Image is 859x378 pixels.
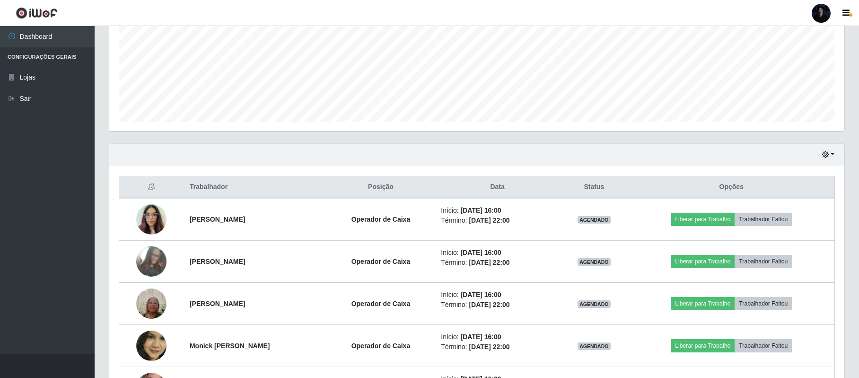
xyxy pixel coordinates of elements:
li: Término: [441,258,554,268]
li: Término: [441,300,554,310]
time: [DATE] 22:00 [469,301,509,308]
strong: Operador de Caixa [351,216,411,223]
img: CoreUI Logo [16,7,58,19]
button: Trabalhador Faltou [735,255,792,268]
strong: Operador de Caixa [351,258,411,265]
button: Liberar para Trabalho [671,339,735,352]
strong: Operador de Caixa [351,300,411,307]
time: [DATE] 22:00 [469,343,509,351]
button: Liberar para Trabalho [671,297,735,310]
strong: [PERSON_NAME] [190,258,245,265]
span: AGENDADO [578,300,611,308]
strong: [PERSON_NAME] [190,216,245,223]
span: AGENDADO [578,342,611,350]
img: 1725135374051.jpeg [136,241,167,282]
strong: Operador de Caixa [351,342,411,350]
li: Término: [441,342,554,352]
time: [DATE] 22:00 [469,259,509,266]
button: Trabalhador Faltou [735,297,792,310]
img: 1743385442240.jpeg [136,199,167,239]
strong: [PERSON_NAME] [190,300,245,307]
th: Opções [629,176,835,198]
span: AGENDADO [578,258,611,266]
time: [DATE] 16:00 [461,249,501,256]
button: Trabalhador Faltou [735,339,792,352]
time: [DATE] 16:00 [461,333,501,341]
button: Trabalhador Faltou [735,213,792,226]
li: Início: [441,332,554,342]
li: Início: [441,290,554,300]
button: Liberar para Trabalho [671,255,735,268]
th: Status [560,176,628,198]
th: Data [435,176,560,198]
li: Início: [441,248,554,258]
li: Término: [441,216,554,225]
img: 1750794575472.jpeg [136,283,167,324]
time: [DATE] 16:00 [461,291,501,298]
button: Liberar para Trabalho [671,213,735,226]
li: Início: [441,206,554,216]
th: Posição [326,176,436,198]
time: [DATE] 16:00 [461,207,501,214]
span: AGENDADO [578,216,611,224]
strong: Monick [PERSON_NAME] [190,342,270,350]
time: [DATE] 22:00 [469,216,509,224]
img: 1756739196357.jpeg [136,326,167,366]
th: Trabalhador [184,176,326,198]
